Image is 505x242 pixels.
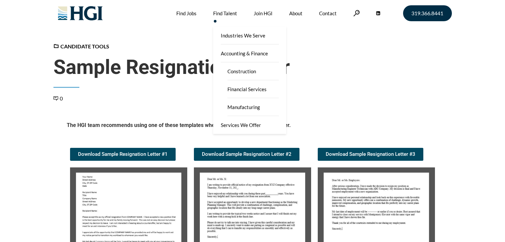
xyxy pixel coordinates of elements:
[353,10,360,16] a: Search
[67,122,439,131] h5: The HGI team recommends using one of these templates when writing your resignation letter.
[213,27,286,44] a: Industries We Serve
[53,43,109,49] a: Candidate Tools
[194,148,299,161] a: Download Sample Resignation Letter #2
[220,98,286,116] a: Manufacturing
[213,44,286,62] a: Accounting & Finance
[318,148,423,161] a: Download Sample Resignation Letter #3
[220,80,286,98] a: Financial Services
[220,62,286,80] a: Construction
[70,148,176,161] a: Download Sample Resignation Letter #1
[403,5,452,21] a: 319.366.8441
[53,95,63,101] a: 0
[411,11,443,16] span: 319.366.8441
[78,152,168,157] span: Download Sample Resignation Letter #1
[53,55,452,79] span: Sample Resignation Letter
[213,116,286,134] a: Services We Offer
[202,152,292,157] span: Download Sample Resignation Letter #2
[326,152,415,157] span: Download Sample Resignation Letter #3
